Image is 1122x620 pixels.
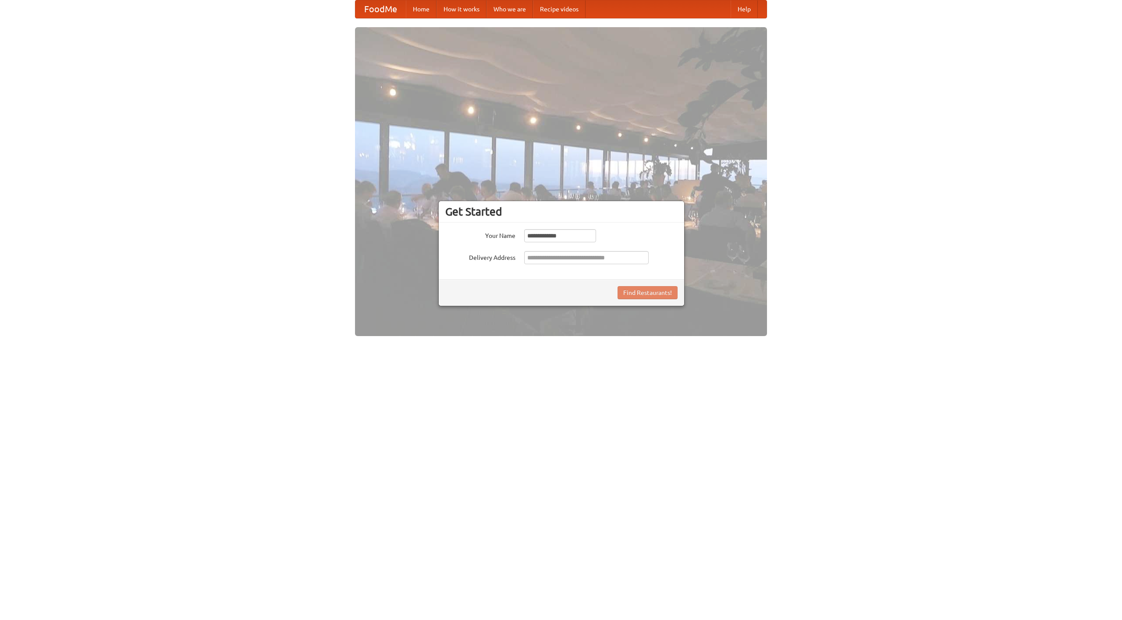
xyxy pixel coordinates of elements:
label: Your Name [445,229,515,240]
a: How it works [437,0,486,18]
a: Recipe videos [533,0,586,18]
button: Find Restaurants! [618,286,678,299]
a: Help [731,0,758,18]
a: Home [406,0,437,18]
h3: Get Started [445,205,678,218]
a: FoodMe [355,0,406,18]
label: Delivery Address [445,251,515,262]
a: Who we are [486,0,533,18]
